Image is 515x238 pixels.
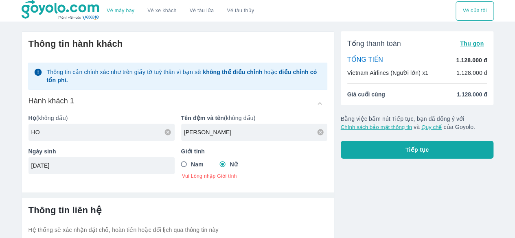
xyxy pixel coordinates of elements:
span: Vui Lòng nhập Giới tính [182,173,327,179]
button: Vé của tôi [456,1,493,21]
a: Vé máy bay [107,8,134,14]
p: Vietnam Airlines (Người lớn) x1 [347,69,428,77]
button: Tiếp tục [341,141,494,159]
p: Bằng việc bấm nút Tiếp tục, bạn đã đồng ý với và của Goyolo. [341,115,494,131]
span: Thu gọn [460,40,484,47]
span: Tổng thanh toán [347,39,401,48]
div: choose transportation mode [100,1,261,21]
p: TỔNG TIỀN [347,56,383,65]
input: Ví dụ: NGUYEN [31,128,175,136]
span: Nam [191,160,204,168]
p: Thông tin cần chính xác như trên giấy tờ tuỳ thân vì bạn sẽ hoặc [46,68,322,84]
div: choose transportation mode [456,1,493,21]
span: Giá cuối cùng [347,90,385,98]
strong: không thể điều chỉnh [203,69,262,75]
a: Vé xe khách [147,8,176,14]
a: Vé tàu lửa [183,1,221,21]
span: Nữ [230,160,237,168]
button: Quy chế [421,124,442,130]
h6: Thông tin hành khách [28,38,327,50]
h6: Hành khách 1 [28,96,75,106]
input: Ví dụ: 31/12/1990 [31,162,167,170]
p: (không dấu) [181,114,327,122]
b: Họ [28,115,36,121]
button: Vé tàu thủy [220,1,261,21]
p: 1.128.000 đ [456,69,487,77]
p: Giới tính [181,147,327,155]
h6: Thông tin liên hệ [28,205,327,216]
span: Tiếp tục [405,146,429,154]
span: 1.128.000 đ [457,90,487,98]
p: 1.128.000 đ [456,56,487,64]
p: (không dấu) [28,114,175,122]
b: Tên đệm và tên [181,115,224,121]
button: Thu gọn [457,38,487,49]
p: Hệ thống sẽ xác nhận đặt chỗ, hoàn tiền hoặc đổi lịch qua thông tin này [28,226,327,234]
button: Chính sách bảo mật thông tin [341,124,412,130]
input: Ví dụ: VAN A [184,128,327,136]
p: Ngày sinh [28,147,175,155]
